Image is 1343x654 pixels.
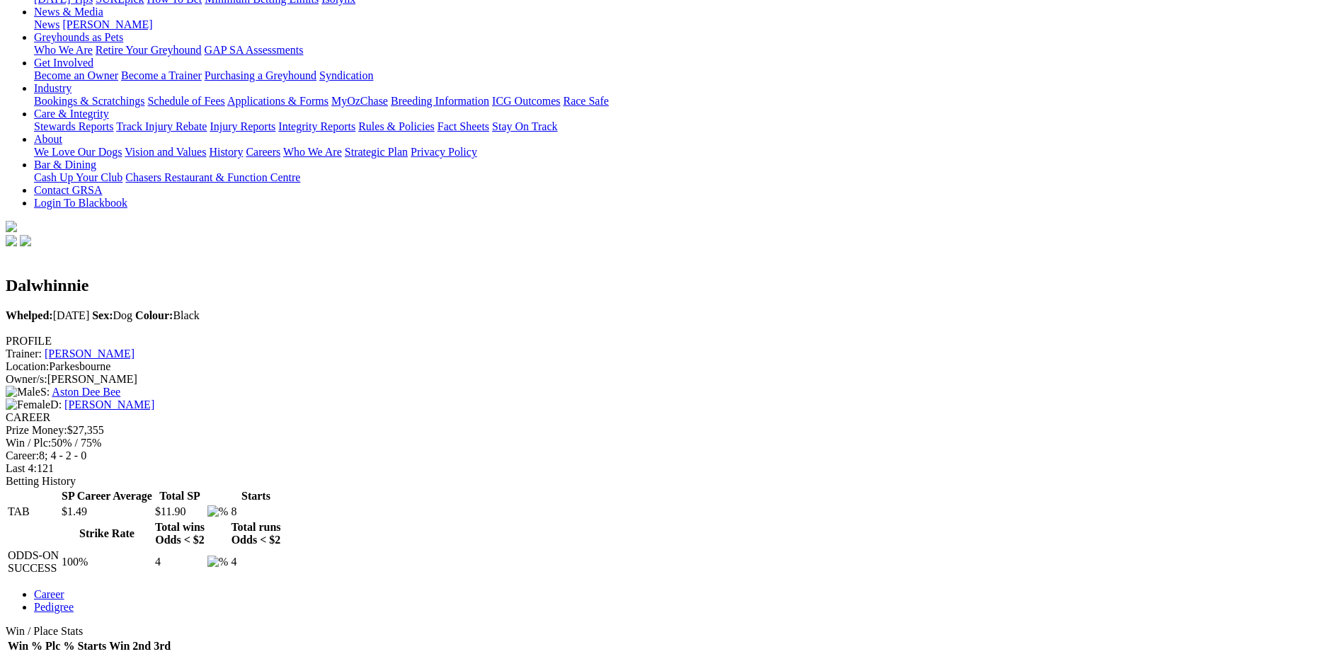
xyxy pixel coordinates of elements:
a: Pedigree [34,601,74,613]
a: Applications & Forms [227,95,328,107]
th: 3rd [153,639,171,653]
span: Prize Money: [6,424,67,436]
span: Trainer: [6,348,42,360]
div: [PERSON_NAME] [6,373,1337,386]
div: CAREER [6,411,1337,424]
img: Female [6,398,50,411]
div: $27,355 [6,424,1337,437]
span: Career: [6,449,39,461]
a: Career [34,588,64,600]
a: ICG Outcomes [492,95,560,107]
b: Colour: [135,309,173,321]
span: Win / Plc: [6,437,51,449]
a: Fact Sheets [438,120,489,132]
a: Vision and Values [125,146,206,158]
a: Careers [246,146,280,158]
img: Male [6,386,40,398]
div: PROFILE [6,335,1337,348]
div: News & Media [34,18,1337,31]
a: GAP SA Assessments [205,44,304,56]
span: Dog [92,309,132,321]
a: We Love Our Dogs [34,146,122,158]
a: History [209,146,243,158]
a: Greyhounds as Pets [34,31,123,43]
img: % [207,505,228,518]
div: Bar & Dining [34,171,1337,184]
img: twitter.svg [20,235,31,246]
td: 100% [61,549,153,575]
a: Become a Trainer [121,69,202,81]
span: [DATE] [6,309,89,321]
a: About [34,133,62,145]
a: Privacy Policy [411,146,477,158]
b: Sex: [92,309,113,321]
a: Stewards Reports [34,120,113,132]
td: 4 [230,549,281,575]
th: Starts [230,489,281,503]
div: Parkesbourne [6,360,1337,373]
div: Industry [34,95,1337,108]
a: News & Media [34,6,103,18]
img: facebook.svg [6,235,17,246]
div: Care & Integrity [34,120,1337,133]
a: Race Safe [563,95,608,107]
th: Strike Rate [61,520,153,547]
a: Purchasing a Greyhound [205,69,316,81]
a: [PERSON_NAME] [62,18,152,30]
div: Betting History [6,475,1337,488]
span: Location: [6,360,49,372]
div: Win / Place Stats [6,625,1337,638]
a: Injury Reports [210,120,275,132]
div: 50% / 75% [6,437,1337,449]
td: 8 [230,505,281,519]
th: Total runs Odds < $2 [230,520,281,547]
th: Total SP [154,489,205,503]
th: Total wins Odds < $2 [154,520,205,547]
b: Whelped: [6,309,53,321]
td: $11.90 [154,505,205,519]
td: TAB [7,505,59,519]
a: Syndication [319,69,373,81]
a: [PERSON_NAME] [45,348,135,360]
div: Get Involved [34,69,1337,82]
a: Become an Owner [34,69,118,81]
a: Get Involved [34,57,93,69]
a: Login To Blackbook [34,197,127,209]
a: Breeding Information [391,95,489,107]
a: Stay On Track [492,120,557,132]
img: % [207,556,228,568]
th: Win [108,639,130,653]
div: About [34,146,1337,159]
div: 8; 4 - 2 - 0 [6,449,1337,462]
div: 121 [6,462,1337,475]
a: Strategic Plan [345,146,408,158]
span: Owner/s: [6,373,47,385]
a: Rules & Policies [358,120,435,132]
a: Industry [34,82,72,94]
a: Integrity Reports [278,120,355,132]
td: 4 [154,549,205,575]
a: Bookings & Scratchings [34,95,144,107]
a: Contact GRSA [34,184,102,196]
th: Starts [76,639,107,653]
a: Who We Are [34,44,93,56]
a: News [34,18,59,30]
a: Bar & Dining [34,159,96,171]
a: Who We Are [283,146,342,158]
a: Schedule of Fees [147,95,224,107]
div: Greyhounds as Pets [34,44,1337,57]
a: Care & Integrity [34,108,109,120]
a: Retire Your Greyhound [96,44,202,56]
td: $1.49 [61,505,153,519]
td: ODDS-ON SUCCESS [7,549,59,575]
a: Aston Dee Bee [52,386,120,398]
a: Cash Up Your Club [34,171,122,183]
th: SP Career Average [61,489,153,503]
span: S: [6,386,50,398]
a: Chasers Restaurant & Function Centre [125,171,300,183]
a: Track Injury Rebate [116,120,207,132]
h2: Dalwhinnie [6,276,1337,295]
span: Black [135,309,200,321]
span: Last 4: [6,462,37,474]
a: [PERSON_NAME] [64,398,154,411]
